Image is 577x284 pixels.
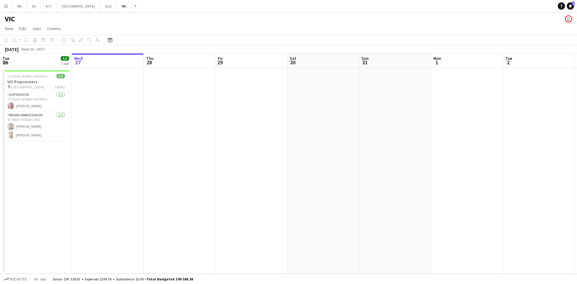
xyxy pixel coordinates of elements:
span: Sun [362,56,369,61]
span: 2 Roles [55,85,65,89]
span: 2 [504,59,512,66]
button: Budgeted [3,276,28,282]
span: Tue [505,56,512,61]
app-job-card: 11:30am-4:00pm (4h30m)3/3VIC Popcorners [GEOGRAPHIC_DATA]2 RolesSupervisor1/111:30am-4:00pm (4h30... [2,70,70,141]
span: Edit [19,26,26,31]
span: 27 [73,59,83,66]
app-card-role: Supervisor1/111:30am-4:00pm (4h30m)[PERSON_NAME] [2,91,70,112]
h1: VIC [5,14,15,23]
span: Thu [146,56,154,61]
span: 3/3 [56,74,65,78]
span: 26 [2,59,9,66]
a: Edit [17,25,29,32]
span: Budgeted [10,277,27,281]
span: Mon [433,56,441,61]
span: 11:30am-4:00pm (4h30m) [7,74,47,78]
div: AEST [37,47,45,51]
span: 3/3 [61,56,69,61]
button: SA [27,0,41,12]
span: All jobs [33,277,47,281]
span: Tue [2,56,9,61]
div: Salary $90 318.62 + Expenses $269.76 + Subsistence $0.00 = [53,277,193,281]
span: Total Budgeted $90 588.38 [147,277,193,281]
a: View [2,25,16,32]
span: 30 [289,59,296,66]
span: Comms [47,26,61,31]
app-card-role: Brand Ambassador2/212:00pm-4:00pm (4h)[PERSON_NAME][PERSON_NAME] [2,112,70,141]
a: 3 [567,2,574,10]
button: QLD [100,0,117,12]
div: 1 Job [61,61,69,66]
button: WA [12,0,27,12]
span: 1 [432,59,441,66]
span: 29 [217,59,223,66]
span: Jobs [32,26,41,31]
span: 31 [361,59,369,66]
span: Fri [218,56,223,61]
button: [GEOGRAPHIC_DATA] [57,0,100,12]
span: 3 [572,2,575,5]
div: [DATE] [5,46,19,52]
h3: VIC Popcorners [2,79,70,84]
span: 28 [145,59,154,66]
span: [GEOGRAPHIC_DATA] [11,85,44,89]
span: Week 35 [20,47,35,51]
a: Comms [45,25,63,32]
button: ACT [41,0,57,12]
app-user-avatar: Declan Murray [565,15,572,23]
span: View [5,26,13,31]
a: Jobs [30,25,44,32]
button: VIC [117,0,132,12]
span: Wed [74,56,83,61]
span: Sat [290,56,296,61]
